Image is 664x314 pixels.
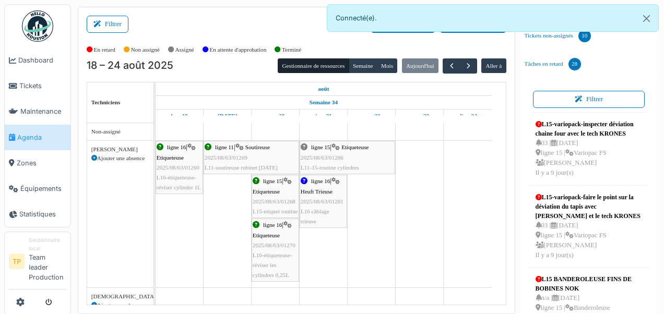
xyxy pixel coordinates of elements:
a: Maintenance [5,99,70,124]
div: [DEMOGRAPHIC_DATA][PERSON_NAME] [91,292,149,301]
div: | [157,142,202,192]
span: Etiqueteuse [253,232,280,238]
span: ligne 11 [215,144,234,150]
div: 03 | [DATE] ligne 15 | Variopac FS [PERSON_NAME] Il y a 9 jour(s) [536,221,643,261]
label: En retard [94,45,115,54]
a: Zones [5,150,70,176]
a: 22 août 2025 [360,110,383,123]
span: ligne 15 [311,144,330,150]
button: Mois [377,58,398,73]
span: Etiqueteuse [157,154,184,161]
span: ligne 16 [311,178,330,184]
div: L15 BANDEROLEUSE FINS DE BOBINES NOK [536,274,643,293]
span: 2025/08/63/01281 [301,198,343,204]
button: Close [635,5,658,32]
span: L16 câblage trieuse [301,208,329,224]
div: Ajouter une absence [91,154,149,163]
label: Non assigné [131,45,160,54]
a: 24 août 2025 [456,110,479,123]
span: Équipements [20,184,66,194]
span: Dashboard [18,55,66,65]
span: Techniciens [91,99,121,105]
span: 2025/08/63/01268 [253,198,295,204]
a: L15-variopack-faire le point sur la déviation du tapis avec [PERSON_NAME] et le tech KRONES 03 |[... [533,190,645,263]
button: Aujourd'hui [402,58,438,73]
a: Agenda [5,125,70,150]
a: TP Gestionnaire localTeam leader Production [9,236,66,289]
div: 10 [578,30,591,42]
img: Badge_color-CXgf-gQk.svg [22,10,53,42]
a: Tickets [5,73,70,99]
a: 23 août 2025 [408,110,432,123]
div: 03 | [DATE] ligne 15 | Variopac FS [PERSON_NAME] Il y a 9 jour(s) [536,138,643,178]
label: Terminé [282,45,301,54]
button: Précédent [443,58,460,74]
div: | [253,176,298,216]
span: Etiqueteuse [341,144,369,150]
span: Etiqueteuse [253,188,280,195]
span: L11-15-routine cylindres [301,164,359,171]
button: Filtrer [533,91,645,108]
div: 28 [568,58,581,70]
span: L16-étiqueteuse-réviser les cylindres 0,25L [253,252,292,278]
span: 2025/08/63/01260 [157,164,199,171]
span: ligne 16 [167,144,186,150]
div: | [205,142,298,173]
a: 20 août 2025 [264,110,287,123]
span: ligne 16 [263,222,282,228]
div: [PERSON_NAME] [91,145,149,154]
a: 18 août 2025 [168,110,190,123]
span: Heuft Trieuse [301,188,333,195]
a: Tâches en retard [520,50,585,78]
button: Filtrer [87,16,128,33]
span: Tickets [19,81,66,91]
a: Semaine 34 [307,96,340,109]
div: | [253,220,298,280]
button: Gestionnaire de ressources [278,58,349,73]
div: L15-variopack-faire le point sur la déviation du tapis avec [PERSON_NAME] et le tech KRONES [536,192,643,221]
span: Soutireuse [245,144,270,150]
div: Ajouter une absence [91,301,149,310]
a: Tickets non-assignés [520,22,595,50]
a: Dashboard [5,47,70,73]
label: En attente d'approbation [209,45,266,54]
span: Zones [17,158,66,168]
span: L11-soutireuse robinet [DATE] [205,164,278,171]
button: Suivant [460,58,477,74]
span: Maintenance [20,106,66,116]
div: Non-assigné [91,127,149,136]
span: Statistiques [19,209,66,219]
a: 18 août 2025 [315,82,331,95]
li: Team leader Production [29,236,66,286]
span: 2025/08/63/01286 [301,154,343,161]
label: Assigné [175,45,194,54]
li: TP [9,253,25,269]
a: 21 août 2025 [313,110,335,123]
button: Aller à [481,58,506,73]
span: L15-etiquet routine [253,208,298,214]
span: 2025/08/63/01270 [253,242,295,248]
span: L16-étiqueteuse-réviser cylindre 1L [157,174,201,190]
span: 2025/08/63/01269 [205,154,247,161]
button: Semaine [349,58,377,73]
a: L15-variopack-inspecter déviation chaine four avec le tech KRONES 03 |[DATE] ligne 15 |Variopac F... [533,117,645,181]
div: L15-variopack-inspecter déviation chaine four avec le tech KRONES [536,119,643,138]
span: Agenda [17,132,66,142]
a: Équipements [5,176,70,201]
span: ligne 15 [263,178,282,184]
div: Connecté(e). [327,4,659,32]
div: Gestionnaire local [29,236,66,252]
div: | [301,142,394,173]
a: Statistiques [5,201,70,227]
h2: 18 – 24 août 2025 [87,59,173,72]
a: 19 août 2025 [215,110,240,123]
div: | [301,176,346,226]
